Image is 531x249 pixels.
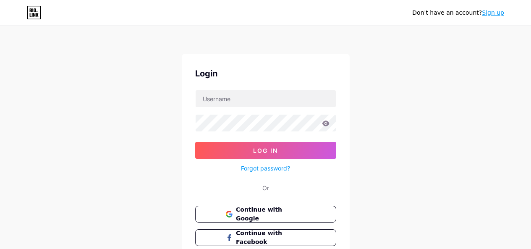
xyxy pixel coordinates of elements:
a: Forgot password? [241,164,290,173]
span: Continue with Facebook [236,229,305,246]
div: Don't have an account? [412,8,504,17]
div: Login [195,67,336,80]
button: Continue with Google [195,206,336,223]
a: Sign up [482,9,504,16]
button: Log In [195,142,336,159]
input: Username [196,90,336,107]
span: Continue with Google [236,205,305,223]
span: Log In [253,147,278,154]
button: Continue with Facebook [195,229,336,246]
div: Or [262,183,269,192]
